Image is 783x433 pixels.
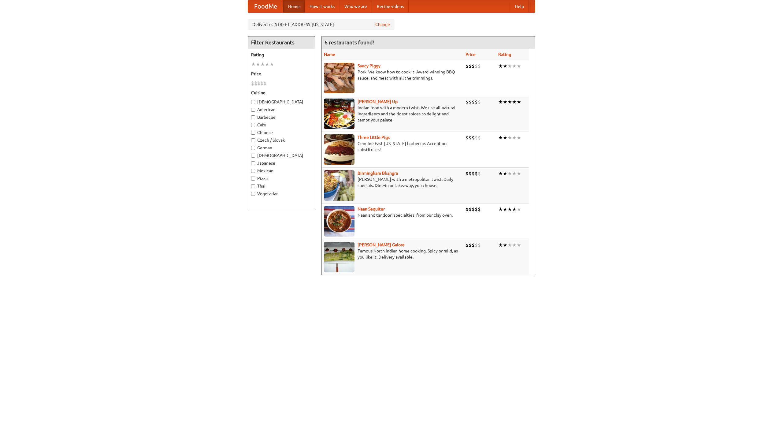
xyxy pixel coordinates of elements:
[507,134,512,141] li: ★
[498,134,503,141] li: ★
[358,171,398,176] a: Birmingham Bhangra
[251,115,255,119] input: Barbecue
[475,99,478,105] li: $
[498,63,503,69] li: ★
[358,242,405,247] b: [PERSON_NAME] Galore
[251,138,255,142] input: Czech / Slovak
[512,134,517,141] li: ★
[251,154,255,158] input: [DEMOGRAPHIC_DATA]
[503,134,507,141] li: ★
[324,52,335,57] a: Name
[472,206,475,213] li: $
[265,61,269,68] li: ★
[324,170,354,201] img: bhangra.jpg
[517,63,521,69] li: ★
[475,206,478,213] li: $
[512,99,517,105] li: ★
[469,206,472,213] li: $
[512,206,517,213] li: ★
[466,170,469,177] li: $
[507,170,512,177] li: ★
[325,39,374,45] ng-pluralize: 6 restaurants found!
[478,63,481,69] li: $
[324,248,461,260] p: Famous North Indian home cooking. Spicy or mild, as you like it. Delivery available.
[507,206,512,213] li: ★
[251,108,255,112] input: American
[251,123,255,127] input: Cafe
[475,170,478,177] li: $
[507,63,512,69] li: ★
[251,152,312,159] label: [DEMOGRAPHIC_DATA]
[466,242,469,248] li: $
[254,80,257,87] li: $
[251,145,312,151] label: German
[269,61,274,68] li: ★
[251,183,312,189] label: Thai
[358,207,385,211] a: Naan Sequitur
[324,105,461,123] p: Indian food with a modern twist. We use all-natural ingredients and the finest spices to delight ...
[472,134,475,141] li: $
[251,161,255,165] input: Japanese
[503,63,507,69] li: ★
[251,52,312,58] h5: Rating
[251,169,255,173] input: Mexican
[324,99,354,129] img: curryup.jpg
[503,242,507,248] li: ★
[475,242,478,248] li: $
[251,114,312,120] label: Barbecue
[251,100,255,104] input: [DEMOGRAPHIC_DATA]
[469,99,472,105] li: $
[475,63,478,69] li: $
[472,242,475,248] li: $
[358,99,398,104] a: [PERSON_NAME] Up
[512,63,517,69] li: ★
[478,134,481,141] li: $
[324,140,461,153] p: Genuine East [US_STATE] barbecue. Accept no substitutes!
[517,206,521,213] li: ★
[358,135,390,140] a: Three Little Pigs
[469,242,472,248] li: $
[260,80,263,87] li: $
[517,170,521,177] li: ★
[251,129,312,136] label: Chinese
[472,63,475,69] li: $
[251,80,254,87] li: $
[498,170,503,177] li: ★
[251,131,255,135] input: Chinese
[260,61,265,68] li: ★
[358,63,380,68] a: Saucy Piggy
[469,63,472,69] li: $
[251,184,255,188] input: Thai
[251,61,256,68] li: ★
[251,106,312,113] label: American
[251,177,255,181] input: Pizza
[503,170,507,177] li: ★
[517,134,521,141] li: ★
[251,146,255,150] input: German
[466,99,469,105] li: $
[251,137,312,143] label: Czech / Slovak
[324,212,461,218] p: Naan and tandoori specialties, from our clay oven.
[256,61,260,68] li: ★
[469,134,472,141] li: $
[512,242,517,248] li: ★
[475,134,478,141] li: $
[251,191,312,197] label: Vegetarian
[472,170,475,177] li: $
[251,90,312,96] h5: Cuisine
[324,176,461,189] p: [PERSON_NAME] with a metropolitan twist. Daily specials. Dine-in or takeaway, you choose.
[251,160,312,166] label: Japanese
[324,134,354,165] img: littlepigs.jpg
[324,206,354,237] img: naansequitur.jpg
[498,52,511,57] a: Rating
[478,206,481,213] li: $
[251,71,312,77] h5: Price
[498,242,503,248] li: ★
[324,69,461,81] p: Pork. We know how to cook it. Award-winning BBQ sauce, and meat with all the trimmings.
[375,21,390,28] a: Change
[324,63,354,93] img: saucy.jpg
[324,242,354,272] img: currygalore.jpg
[510,0,529,13] a: Help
